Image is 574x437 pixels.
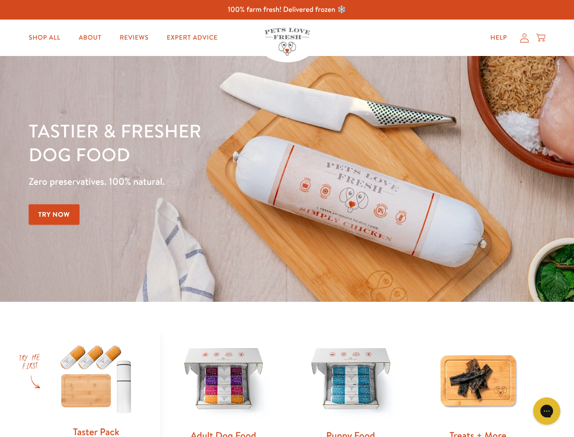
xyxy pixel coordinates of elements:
[29,119,373,166] h1: Tastier & fresher dog food
[483,29,514,47] a: Help
[529,394,565,428] iframe: Gorgias live chat messenger
[112,29,155,47] a: Reviews
[71,29,109,47] a: About
[160,29,225,47] a: Expert Advice
[29,173,373,190] p: Zero preservatives. 100% natural.
[29,204,80,225] a: Try Now
[21,29,68,47] a: Shop All
[265,28,310,56] img: Pets Love Fresh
